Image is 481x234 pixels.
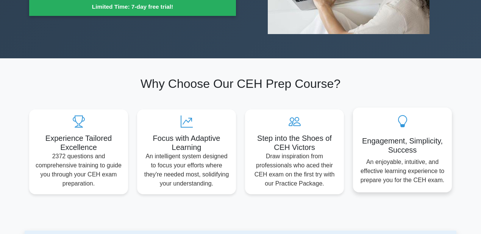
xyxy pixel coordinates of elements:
p: An intelligent system designed to focus your efforts where they're needed most, solidifying your ... [143,152,230,188]
h5: Focus with Adaptive Learning [143,134,230,152]
h5: Step into the Shoes of CEH Victors [251,134,338,152]
h5: Experience Tailored Excellence [35,134,122,152]
h5: Engagement, Simplicity, Success [359,136,446,154]
h2: Why Choose Our CEH Prep Course? [29,76,452,91]
p: An enjoyable, intuitive, and effective learning experience to prepare you for the CEH exam. [359,158,446,185]
p: 2372 questions and comprehensive training to guide you through your CEH exam preparation. [35,152,122,188]
small: Limited Time: 7-day free trial! [39,2,226,11]
p: Draw inspiration from professionals who aced their CEH exam on the first try with our Practice Pa... [251,152,338,188]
